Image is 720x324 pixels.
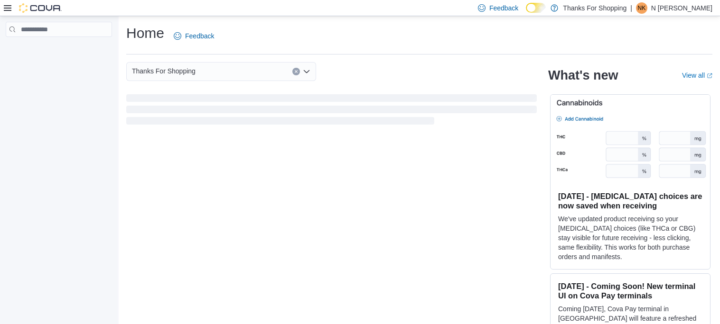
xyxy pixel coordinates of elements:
[170,27,218,45] a: Feedback
[630,2,632,14] p: |
[126,96,537,126] span: Loading
[292,68,300,75] button: Clear input
[558,281,702,300] h3: [DATE] - Coming Soon! New terminal UI on Cova Pay terminals
[707,73,712,79] svg: External link
[548,68,618,83] h2: What's new
[563,2,626,14] p: Thanks For Shopping
[132,65,196,77] span: Thanks For Shopping
[185,31,214,41] span: Feedback
[126,24,164,43] h1: Home
[558,214,702,261] p: We've updated product receiving so your [MEDICAL_DATA] choices (like THCa or CBG) stay visible fo...
[638,2,646,14] span: NK
[489,3,518,13] span: Feedback
[526,3,546,13] input: Dark Mode
[6,39,112,62] nav: Complex example
[303,68,310,75] button: Open list of options
[19,3,62,13] img: Cova
[651,2,712,14] p: N [PERSON_NAME]
[558,191,702,210] h3: [DATE] - [MEDICAL_DATA] choices are now saved when receiving
[636,2,647,14] div: N Kozak
[682,72,712,79] a: View allExternal link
